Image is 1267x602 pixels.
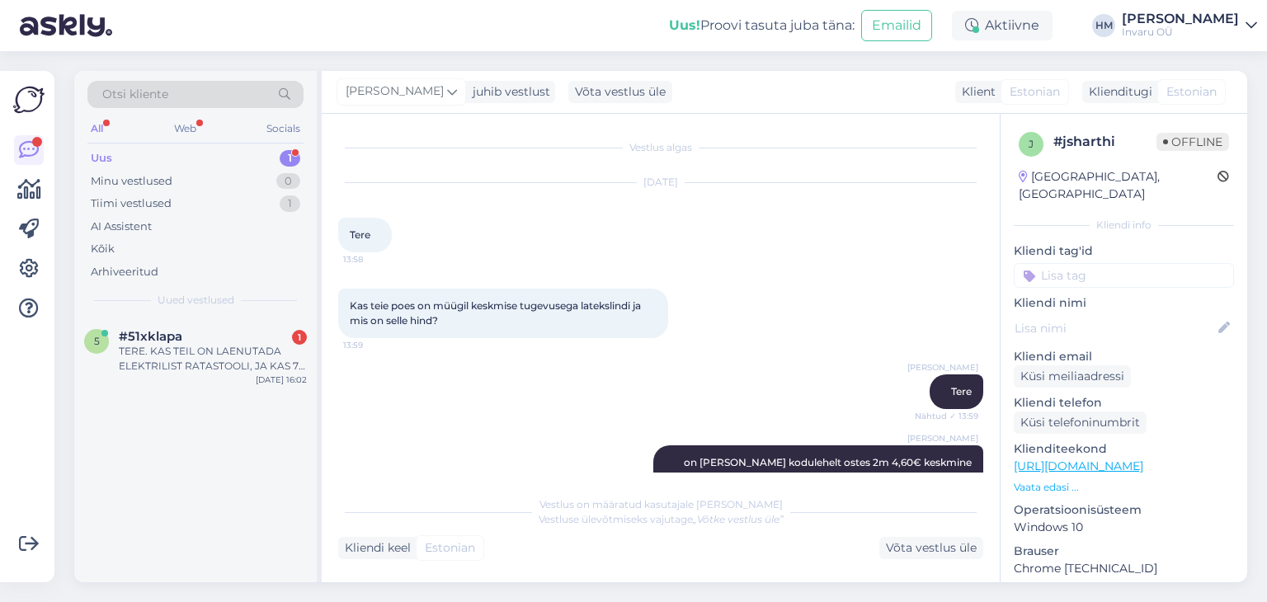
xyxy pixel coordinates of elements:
[94,335,100,347] span: 5
[915,410,978,422] span: Nähtud ✓ 13:59
[1014,543,1234,560] p: Brauser
[87,118,106,139] div: All
[951,385,972,397] span: Tere
[1014,348,1234,365] p: Kliendi email
[350,299,643,327] span: Kas teie poes on müügil keskmise tugevusega latekslindi ja mis on selle hind?
[1122,26,1239,39] div: Invaru OÜ
[1122,12,1239,26] div: [PERSON_NAME]
[1014,263,1234,288] input: Lisa tag
[338,175,983,190] div: [DATE]
[568,81,672,103] div: Võta vestlus üle
[91,241,115,257] div: Kõik
[1014,242,1234,260] p: Kliendi tag'id
[1014,294,1234,312] p: Kliendi nimi
[1014,560,1234,577] p: Chrome [TECHNICAL_ID]
[907,432,978,444] span: [PERSON_NAME]
[1014,480,1234,495] p: Vaata edasi ...
[1014,218,1234,233] div: Kliendi info
[539,498,783,510] span: Vestlus on määratud kasutajale [PERSON_NAME]
[158,293,234,308] span: Uued vestlused
[276,173,300,190] div: 0
[1166,83,1217,101] span: Estonian
[343,253,405,266] span: 13:58
[669,17,700,33] b: Uus!
[1014,394,1234,412] p: Kliendi telefon
[669,16,855,35] div: Proovi tasuta juba täna:
[91,150,112,167] div: Uus
[684,456,974,483] span: on [PERSON_NAME] kodulehelt ostes 2m 4,60€ keskmine ehk punane
[338,539,411,557] div: Kliendi keel
[1019,168,1218,203] div: [GEOGRAPHIC_DATA], [GEOGRAPHIC_DATA]
[952,11,1053,40] div: Aktiivne
[346,82,444,101] span: [PERSON_NAME]
[1092,14,1115,37] div: HM
[466,83,550,101] div: juhib vestlust
[1014,501,1234,519] p: Operatsioonisüsteem
[119,344,307,374] div: TERE. KAS TEIL ON LAENUTADA ELEKTRILIST RATASTOOLI, JA KAS 77 AASTANE SAAKS SELLEGA HAKKAMA
[13,84,45,115] img: Askly Logo
[1082,83,1152,101] div: Klienditugi
[861,10,932,41] button: Emailid
[1122,12,1257,39] a: [PERSON_NAME]Invaru OÜ
[1053,132,1156,152] div: # jsharthi
[292,330,307,345] div: 1
[539,513,784,525] span: Vestluse ülevõtmiseks vajutage
[1010,83,1060,101] span: Estonian
[171,118,200,139] div: Web
[263,118,304,139] div: Socials
[280,195,300,212] div: 1
[338,140,983,155] div: Vestlus algas
[955,83,996,101] div: Klient
[1014,412,1147,434] div: Küsi telefoninumbrit
[102,86,168,103] span: Otsi kliente
[1014,519,1234,536] p: Windows 10
[91,195,172,212] div: Tiimi vestlused
[91,264,158,280] div: Arhiveeritud
[280,150,300,167] div: 1
[91,173,172,190] div: Minu vestlused
[1156,133,1229,151] span: Offline
[693,513,784,525] i: „Võtke vestlus üle”
[119,329,182,344] span: #51xklapa
[1029,138,1034,150] span: j
[1015,319,1215,337] input: Lisa nimi
[907,361,978,374] span: [PERSON_NAME]
[343,339,405,351] span: 13:59
[425,539,475,557] span: Estonian
[1014,459,1143,473] a: [URL][DOMAIN_NAME]
[1014,440,1234,458] p: Klienditeekond
[350,228,370,241] span: Tere
[91,219,152,235] div: AI Assistent
[879,537,983,559] div: Võta vestlus üle
[256,374,307,386] div: [DATE] 16:02
[1014,365,1131,388] div: Küsi meiliaadressi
